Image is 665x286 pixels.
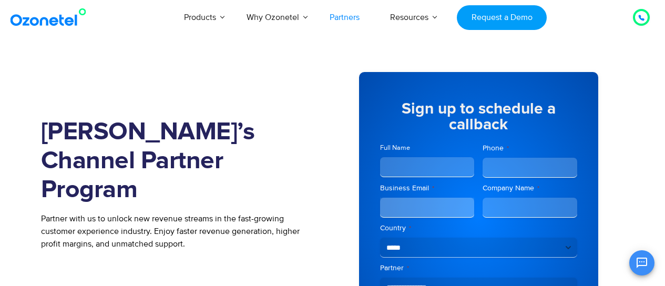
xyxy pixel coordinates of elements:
label: Company Name [483,183,577,193]
label: Country [380,223,577,233]
p: Partner with us to unlock new revenue streams in the fast-growing customer experience industry. E... [41,212,317,250]
a: Request a Demo [457,5,547,30]
button: Open chat [629,250,654,275]
label: Partner [380,263,577,273]
label: Business Email [380,183,475,193]
h1: [PERSON_NAME]’s Channel Partner Program [41,118,317,205]
label: Phone [483,143,577,154]
h5: Sign up to schedule a callback [380,101,577,132]
label: Full Name [380,143,475,153]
